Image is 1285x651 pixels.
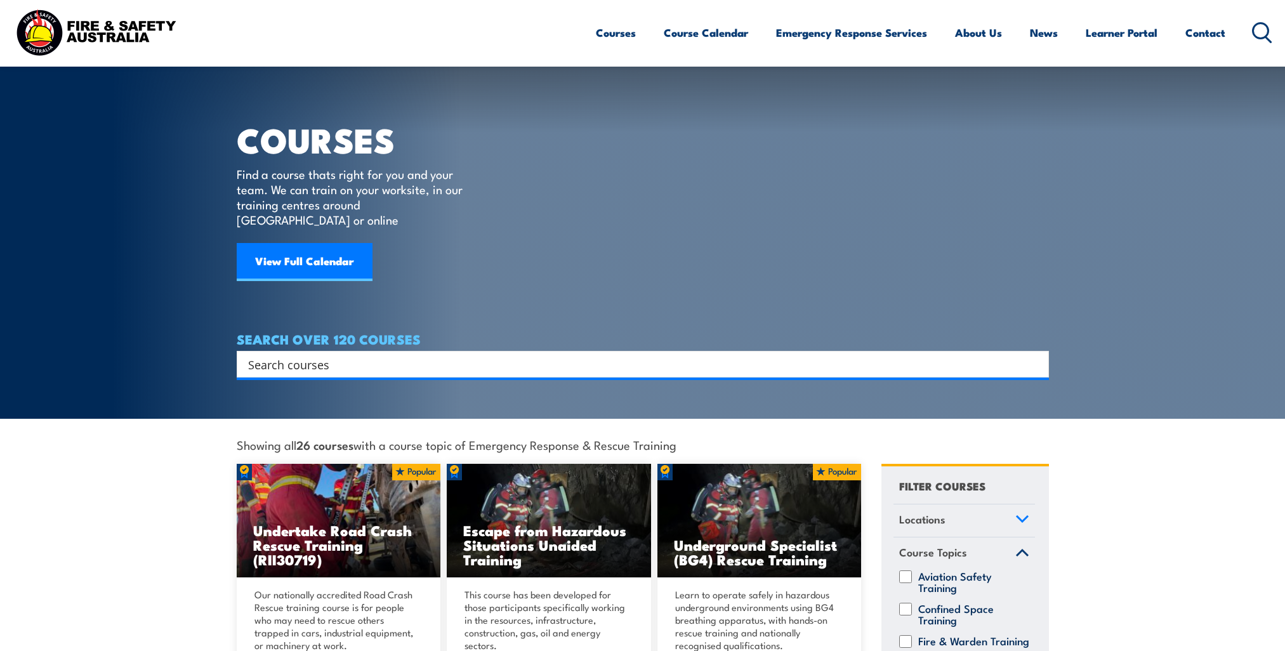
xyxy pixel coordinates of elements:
a: View Full Calendar [237,243,372,281]
a: Emergency Response Services [776,16,927,49]
img: Underground mine rescue [657,464,862,578]
form: Search form [251,355,1024,373]
h3: Undertake Road Crash Rescue Training (RII30719) [253,523,425,567]
p: Find a course thats right for you and your team. We can train on your worksite, in our training c... [237,166,468,227]
h3: Underground Specialist (BG4) Rescue Training [674,537,845,567]
input: Search input [248,355,1021,374]
a: Locations [893,504,1035,537]
h1: COURSES [237,124,481,154]
label: Fire & Warden Training [918,635,1029,648]
strong: 26 courses [296,436,353,453]
label: Aviation Safety Training [918,570,1029,593]
h3: Escape from Hazardous Situations Unaided Training [463,523,635,567]
h4: FILTER COURSES [899,477,985,494]
a: Learner Portal [1086,16,1157,49]
a: Course Calendar [664,16,748,49]
label: Confined Space Training [918,603,1029,626]
a: Course Topics [893,537,1035,570]
a: News [1030,16,1058,49]
img: Road Crash Rescue Training [237,464,441,578]
a: Courses [596,16,636,49]
a: About Us [955,16,1002,49]
a: Contact [1185,16,1225,49]
button: Search magnifier button [1027,355,1044,373]
a: Underground Specialist (BG4) Rescue Training [657,464,862,578]
span: Course Topics [899,544,967,561]
a: Escape from Hazardous Situations Unaided Training [447,464,651,578]
span: Showing all with a course topic of Emergency Response & Rescue Training [237,438,676,451]
img: Underground mine rescue [447,464,651,578]
h4: SEARCH OVER 120 COURSES [237,332,1049,346]
a: Undertake Road Crash Rescue Training (RII30719) [237,464,441,578]
span: Locations [899,511,946,528]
